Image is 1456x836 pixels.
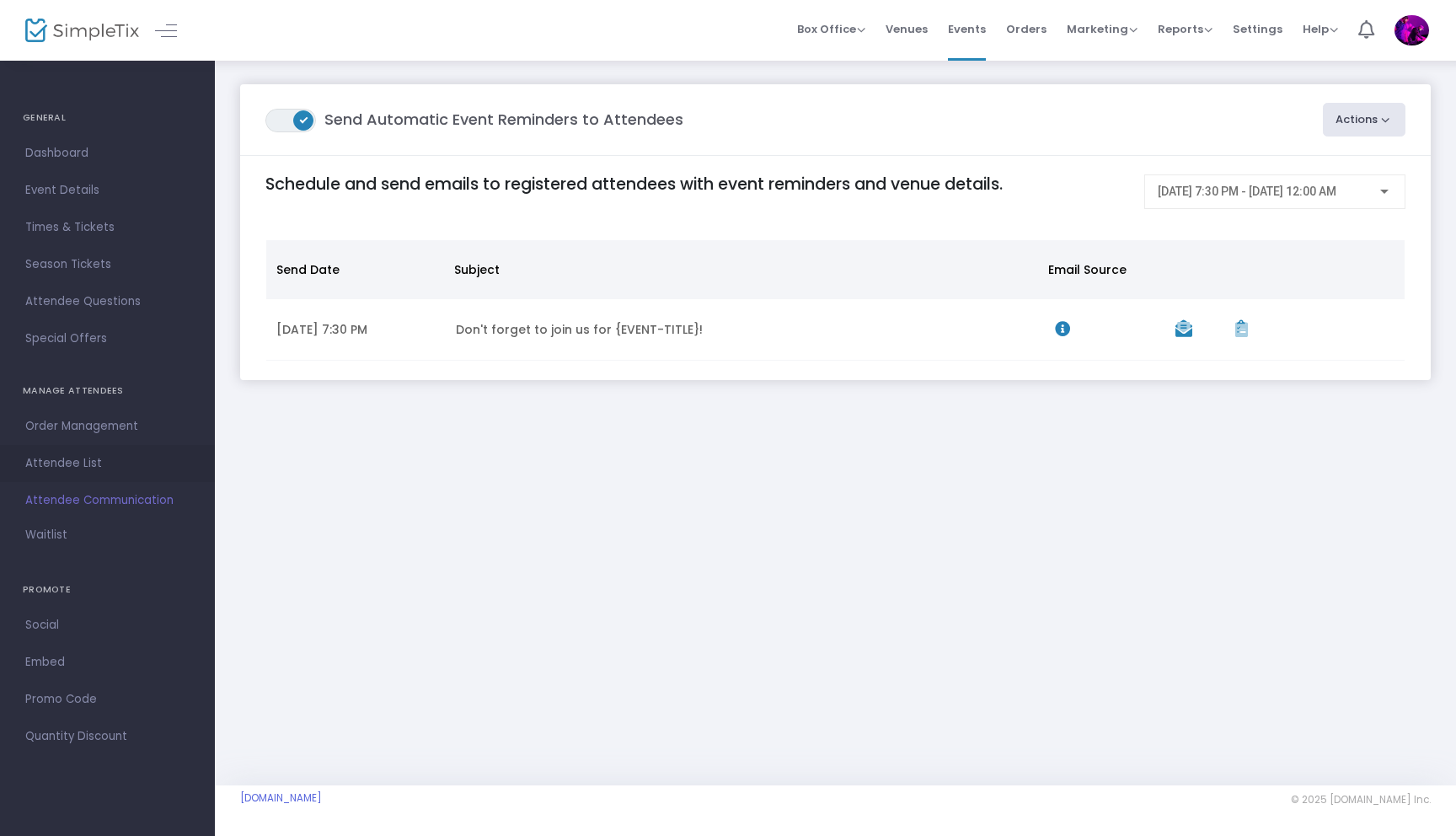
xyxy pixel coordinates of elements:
[25,328,190,350] span: Special Offers
[444,240,1038,299] th: Subject
[276,321,367,338] span: [DATE] 7:30 PM
[1038,240,1157,299] th: Email Source
[1158,185,1336,198] span: [DATE] 7:30 PM - [DATE] 12:00 AM
[25,217,190,238] span: Times & Tickets
[25,689,190,710] span: Promo Code
[25,453,190,474] span: Attendee List
[25,180,190,201] span: Event Details
[446,299,1045,361] td: Don't forget to join us for {EVENT-TITLE}!
[300,115,308,123] span: ON
[1158,21,1212,37] span: Reports
[25,726,190,748] span: Quantity Discount
[1323,103,1406,137] button: Actions
[240,791,322,805] a: [DOMAIN_NAME]
[948,8,986,51] span: Events
[266,240,444,299] th: Send Date
[25,415,190,437] span: Order Management
[1233,8,1282,51] span: Settings
[25,291,190,313] span: Attendee Questions
[23,573,192,607] h4: PROMOTE
[265,108,683,132] m-panel-title: Send Automatic Event Reminders to Attendees
[797,21,865,37] span: Box Office
[886,8,928,51] span: Venues
[1303,21,1338,37] span: Help
[266,240,1405,361] div: Data table
[25,254,190,276] span: Season Tickets
[25,142,190,164] span: Dashboard
[25,490,190,512] span: Attendee Communication
[1067,21,1137,37] span: Marketing
[25,651,190,673] span: Embed
[265,174,1128,194] h4: Schedule and send emails to registered attendees with event reminders and venue details.
[1291,793,1431,807] span: © 2025 [DOMAIN_NAME] Inc.
[23,101,192,135] h4: GENERAL
[25,527,67,544] span: Waitlist
[25,614,190,636] span: Social
[23,374,192,408] h4: MANAGE ATTENDEES
[1006,8,1046,51] span: Orders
